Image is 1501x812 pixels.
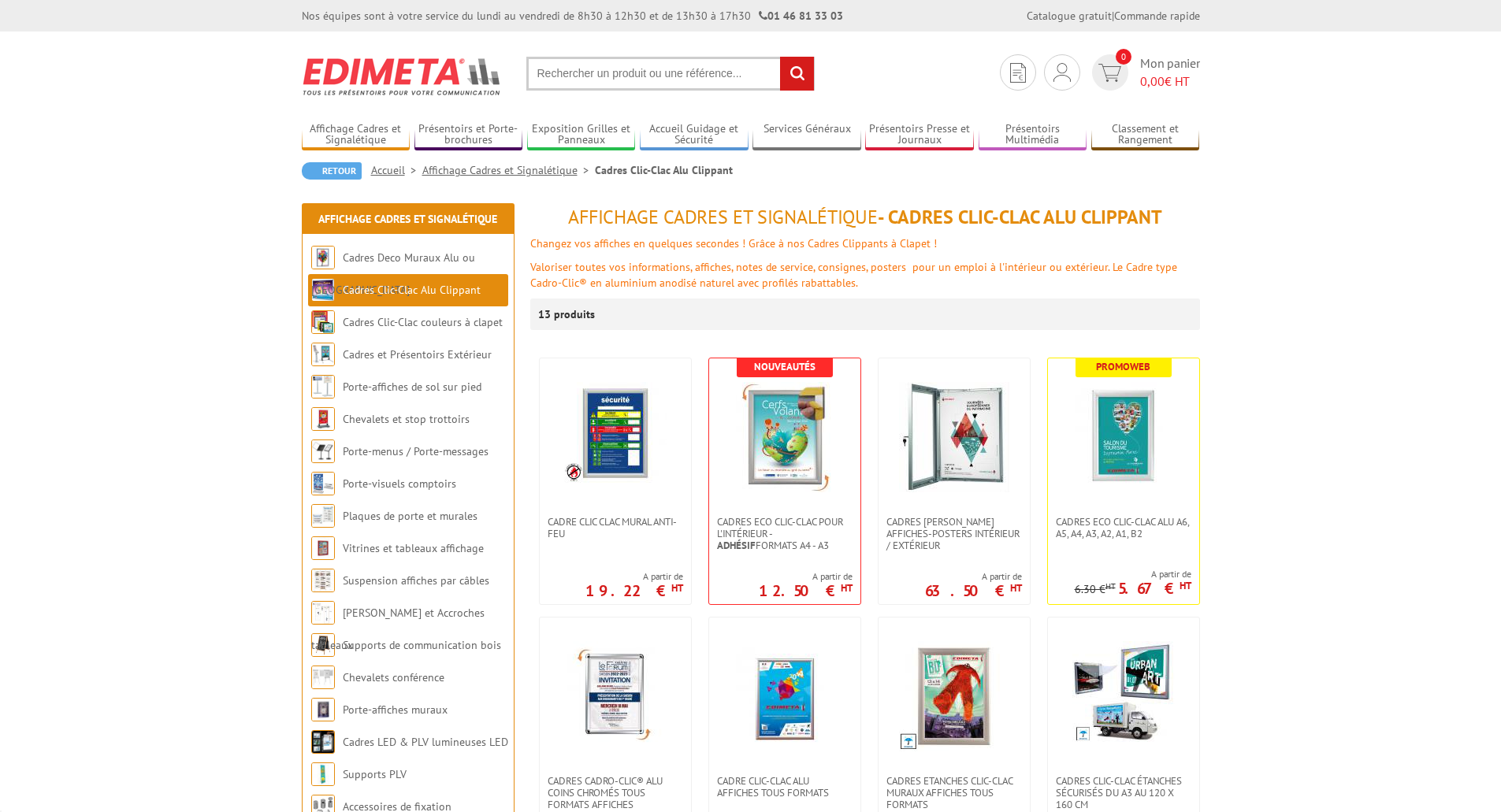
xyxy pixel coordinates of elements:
[1140,72,1200,91] span: € HT
[1096,360,1150,373] b: Promoweb
[311,569,335,592] img: Suspension affiches par câbles
[343,315,503,329] a: Cadres Clic-Clac couleurs à clapet
[754,360,816,373] b: Nouveautés
[302,122,411,148] a: Affichage Cadres et Signalétique
[899,382,1009,492] img: Cadres vitrines affiches-posters intérieur / extérieur
[343,638,501,652] a: Supports de communication bois
[1068,382,1179,492] img: Cadres Eco Clic-Clac alu A6, A5, A4, A3, A2, A1, B2
[311,601,335,625] img: Cimaises et Accroches tableaux
[548,775,683,810] span: Cadres Cadro-Clic® Alu coins chromés tous formats affiches
[343,283,481,297] a: Cadres Clic-Clac Alu Clippant
[1140,54,1200,91] span: Mon panier
[530,260,1177,290] font: Valoriser toutes vos informations, affiches, notes de service, consignes, posters pour un emploi ...
[1027,9,1112,23] a: Catalogue gratuit
[343,767,407,781] a: Supports PLV
[1088,54,1200,91] a: devis rapide 0 Mon panier 0,00€ HT
[311,407,335,431] img: Chevalets et stop trottoirs
[886,516,1022,551] span: Cadres [PERSON_NAME] affiches-posters intérieur / extérieur
[759,9,843,23] strong: 01 46 81 33 03
[311,536,335,560] img: Vitrines et tableaux affichage
[311,343,335,366] img: Cadres et Présentoirs Extérieur
[311,762,335,786] img: Supports PLV
[671,581,683,595] sup: HT
[1010,581,1022,595] sup: HT
[1072,641,1175,743] img: Cadres Clic-Clac Étanches Sécurisés du A3 au 120 x 160 cm
[311,250,475,297] a: Cadres Deco Muraux Alu ou [GEOGRAPHIC_DATA]
[302,162,362,180] a: Retour
[311,246,335,269] img: Cadres Deco Muraux Alu ou Bois
[343,380,481,394] a: Porte-affiches de sol sur pied
[879,516,1030,551] a: Cadres [PERSON_NAME] affiches-posters intérieur / extérieur
[899,641,1009,751] img: Cadres Etanches Clic-Clac muraux affiches tous formats
[311,730,335,754] img: Cadres LED & PLV lumineuses LED
[1075,568,1191,580] span: A partir de
[343,735,508,749] a: Cadres LED & PLV lumineuses LED
[886,775,1022,810] span: Cadres Etanches Clic-Clac muraux affiches tous formats
[709,775,860,799] a: Cadre Clic-Clac Alu affiches tous formats
[1180,579,1191,592] sup: HT
[343,509,477,523] a: Plaques de porte et murales
[343,476,456,491] a: Porte-visuels comptoirs
[311,375,335,399] img: Porte-affiches de sol sur pied
[343,703,448,717] a: Porte-affiches muraux
[1105,580,1116,591] sup: HT
[311,606,485,652] a: [PERSON_NAME] et Accroches tableaux
[343,444,489,458] a: Porte-menus / Porte-messages
[371,163,422,177] a: Accueil
[717,539,756,552] strong: Adhésif
[564,382,667,484] img: Cadre CLIC CLAC Mural ANTI-FEU
[343,412,470,426] a: Chevalets et stop trottoirs
[979,122,1087,148] a: Présentoirs Multimédia
[865,122,974,148] a: Présentoirs Presse et Journaux
[311,666,335,689] img: Chevalets conférence
[759,586,853,595] p: 12.50 €
[595,162,733,178] li: Cadres Clic-Clac Alu Clippant
[759,570,853,583] span: A partir de
[311,310,335,334] img: Cadres Clic-Clac couleurs à clapet
[1010,63,1026,83] img: devis rapide
[540,516,691,539] a: Cadre CLIC CLAC Mural ANTI-FEU
[1118,584,1191,593] p: 5.67 €
[311,504,335,528] img: Plaques de porte et murales
[1048,516,1199,539] a: Cadres Eco Clic-Clac alu A6, A5, A4, A3, A2, A1, B2
[560,641,671,751] img: Cadres Cadro-Clic® Alu coins chromés tous formats affiches
[530,236,937,250] font: Changez vos affiches en quelques secondes ! Grâce à nos Cadres Clippants à Clapet !
[540,775,691,810] a: Cadres Cadro-Clic® Alu coins chromés tous formats affiches
[752,122,861,148] a: Services Généraux
[526,57,815,91] input: Rechercher un produit ou une référence...
[414,122,523,148] a: Présentoirs et Porte-brochures
[585,586,683,595] p: 19.22 €
[730,641,840,751] img: Cadre Clic-Clac Alu affiches tous formats
[302,8,843,24] div: Nos équipes sont à votre service du lundi au vendredi de 8h30 à 12h30 et de 13h30 à 17h30
[640,122,749,148] a: Accueil Guidage et Sécurité
[343,573,489,588] a: Suspension affiches par câbles
[1091,122,1200,148] a: Classement et Rangement
[311,698,335,721] img: Porte-affiches muraux
[1048,775,1199,810] a: Cadres Clic-Clac Étanches Sécurisés du A3 au 120 x 160 cm
[730,382,840,492] img: Cadres Eco Clic-Clac pour l'intérieur - <strong>Adhésif</strong> formats A4 - A3
[1056,775,1191,810] span: Cadres Clic-Clac Étanches Sécurisés du A3 au 120 x 160 cm
[343,541,484,555] a: Vitrines et tableaux affichage
[1053,63,1071,82] img: devis rapide
[318,212,497,226] a: Affichage Cadres et Signalétique
[780,57,814,91] input: rechercher
[709,516,860,551] a: Cadres Eco Clic-Clac pour l'intérieur -Adhésifformats A4 - A3
[311,472,335,495] img: Porte-visuels comptoirs
[717,775,853,799] span: Cadre Clic-Clac Alu affiches tous formats
[1056,516,1191,539] span: Cadres Eco Clic-Clac alu A6, A5, A4, A3, A2, A1, B2
[538,298,597,330] p: 13 produits
[925,570,1022,583] span: A partir de
[1027,8,1200,24] div: |
[1116,49,1131,65] span: 0
[422,163,595,177] a: Affichage Cadres et Signalétique
[343,670,444,684] a: Chevalets conférence
[1140,73,1165,89] span: 0,00
[527,122,636,148] a: Exposition Grilles et Panneaux
[343,347,492,362] a: Cadres et Présentoirs Extérieur
[841,581,853,595] sup: HT
[879,775,1030,810] a: Cadres Etanches Clic-Clac muraux affiches tous formats
[548,516,683,539] span: Cadre CLIC CLAC Mural ANTI-FEU
[311,439,335,463] img: Porte-menus / Porte-messages
[925,586,1022,595] p: 63.50 €
[302,47,503,106] img: Edimeta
